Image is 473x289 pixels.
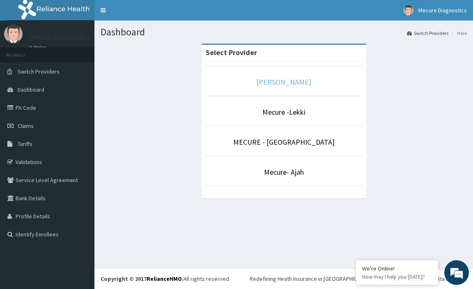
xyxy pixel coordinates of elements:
a: Switch Providers [407,30,448,37]
strong: Copyright © 2017 . [101,275,184,282]
div: Chat with us now [43,46,138,57]
a: [PERSON_NAME] [256,77,311,87]
div: Redefining Heath Insurance in [GEOGRAPHIC_DATA] using Telemedicine and Data Science! [250,275,467,283]
a: MECURE - [GEOGRAPHIC_DATA] [233,137,335,147]
span: Tariffs [18,140,32,148]
a: Online [29,45,48,51]
img: User Image [403,5,413,16]
div: We're Online! [362,265,432,272]
h1: Dashboard [101,27,467,37]
div: Minimize live chat window [135,4,154,24]
span: We're online! [48,90,113,173]
span: Dashboard [18,86,44,93]
span: Switch Providers [18,68,60,75]
span: Claims [18,122,34,129]
footer: All rights reserved. [94,268,473,289]
img: User Image [4,25,23,43]
li: Here [449,30,467,37]
textarea: Type your message and hit 'Enter' [4,198,156,227]
span: Mecure Diagnostics [418,7,467,14]
img: d_794563401_company_1708531726252_794563401 [15,41,33,62]
strong: Select Provider [206,48,257,57]
p: Mecure Diagnostics [29,33,91,41]
a: RelianceHMO [147,275,182,282]
p: How may I help you today? [362,273,432,280]
a: Mecure- Ajah [264,167,304,177]
a: Mecure -Lekki [262,107,305,117]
